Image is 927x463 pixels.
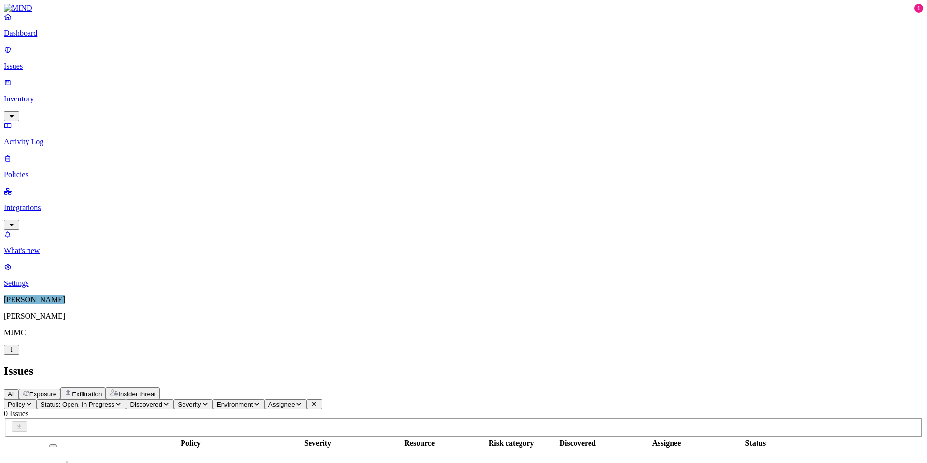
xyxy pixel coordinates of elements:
a: MIND [4,4,923,13]
div: Resource [357,439,482,448]
div: Policy [103,439,279,448]
span: 0 Issues [4,409,28,418]
a: What's new [4,230,923,255]
p: Dashboard [4,29,923,38]
p: MJMC [4,328,923,337]
h2: Issues [4,365,923,378]
p: Policies [4,170,923,179]
p: Inventory [4,95,923,103]
span: [PERSON_NAME] [4,295,65,304]
div: Assignee [617,439,716,448]
span: Severity [178,401,201,408]
span: Policy [8,401,25,408]
span: Status: Open, In Progress [41,401,114,408]
div: 1 [914,4,923,13]
div: Status [718,439,793,448]
img: MIND [4,4,32,13]
div: Discovered [540,439,615,448]
span: Exfiltration [72,391,102,398]
p: Activity Log [4,138,923,146]
p: Issues [4,62,923,70]
span: Insider threat [118,391,156,398]
a: Inventory [4,78,923,120]
a: Integrations [4,187,923,228]
span: Exposure [29,391,56,398]
p: [PERSON_NAME] [4,312,923,321]
p: Settings [4,279,923,288]
span: Assignee [268,401,295,408]
div: Severity [281,439,355,448]
span: Discovered [130,401,162,408]
button: Select all [49,444,57,447]
p: What's new [4,246,923,255]
div: Risk category [484,439,538,448]
span: Environment [217,401,253,408]
a: Activity Log [4,121,923,146]
span: All [8,391,15,398]
a: Issues [4,45,923,70]
a: Dashboard [4,13,923,38]
a: Settings [4,263,923,288]
p: Integrations [4,203,923,212]
a: Policies [4,154,923,179]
